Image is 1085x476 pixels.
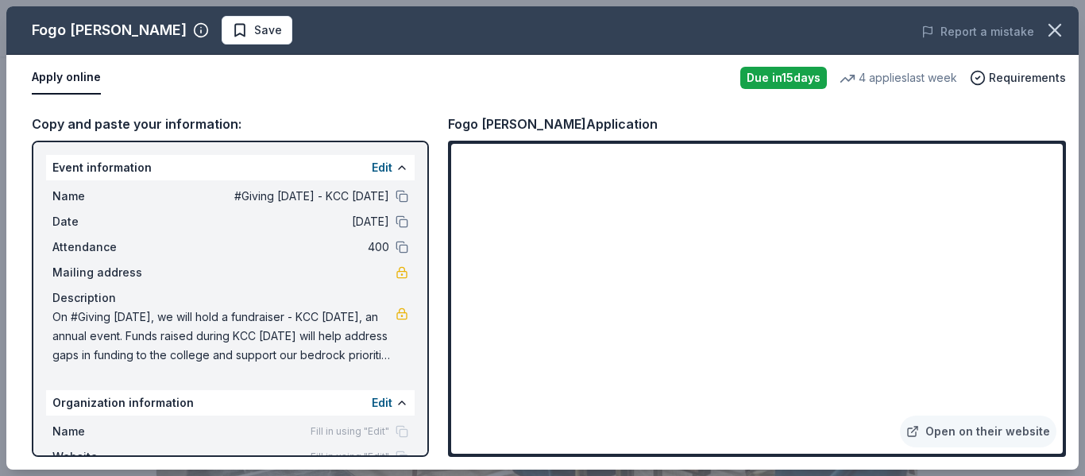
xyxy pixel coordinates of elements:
button: Edit [372,393,392,412]
span: #Giving [DATE] - KCC [DATE] [159,187,389,206]
button: Edit [372,158,392,177]
div: Due in 15 days [740,67,827,89]
span: On #Giving [DATE], we will hold a fundraiser - KCC [DATE], an annual event. Funds raised during K... [52,308,396,365]
div: Copy and paste your information: [32,114,429,134]
span: Date [52,212,159,231]
span: 400 [159,238,389,257]
span: Save [254,21,282,40]
div: Fogo [PERSON_NAME] [32,17,187,43]
span: Requirements [989,68,1066,87]
div: 4 applies last week [840,68,957,87]
span: Mailing address [52,263,159,282]
button: Apply online [32,61,101,95]
span: Name [52,422,159,441]
div: Fogo [PERSON_NAME] Application [448,114,658,134]
a: Open on their website [900,416,1056,447]
button: Report a mistake [921,22,1034,41]
div: Event information [46,155,415,180]
button: Save [222,16,292,45]
span: Attendance [52,238,159,257]
span: Website [52,447,159,466]
span: [DATE] [159,212,389,231]
span: Name [52,187,159,206]
div: Organization information [46,390,415,416]
span: Fill in using "Edit" [311,451,389,463]
div: Description [52,288,408,308]
button: Requirements [970,68,1066,87]
span: Fill in using "Edit" [311,425,389,438]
